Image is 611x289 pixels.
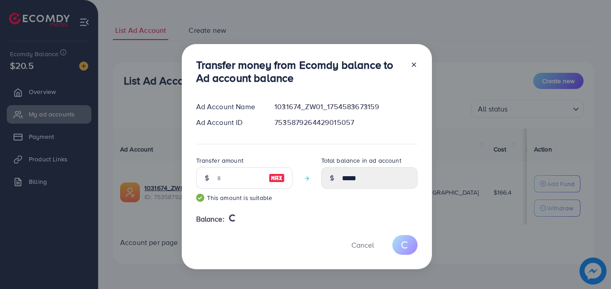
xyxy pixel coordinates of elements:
div: 1031674_ZW01_1754583673159 [267,102,424,112]
button: Cancel [340,235,385,254]
label: Total balance in ad account [321,156,401,165]
label: Transfer amount [196,156,243,165]
div: Ad Account Name [189,102,268,112]
small: This amount is suitable [196,193,292,202]
img: image [269,173,285,183]
img: guide [196,194,204,202]
span: Balance: [196,214,225,224]
h3: Transfer money from Ecomdy balance to Ad account balance [196,58,403,84]
div: Ad Account ID [189,117,268,128]
span: Cancel [351,240,374,250]
div: 7535879264429015057 [267,117,424,128]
